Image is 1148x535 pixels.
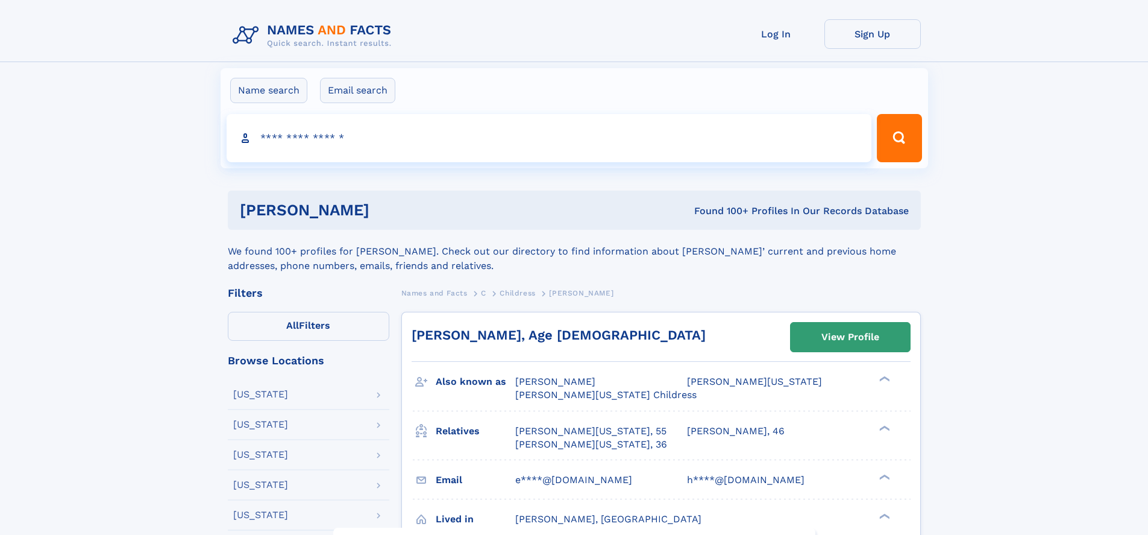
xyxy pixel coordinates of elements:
[230,78,307,103] label: Name search
[228,230,921,273] div: We found 100+ profiles for [PERSON_NAME]. Check out our directory to find information about [PERS...
[687,376,822,387] span: [PERSON_NAME][US_STATE]
[481,285,486,300] a: C
[532,204,909,218] div: Found 100+ Profiles In Our Records Database
[436,372,515,392] h3: Also known as
[233,510,288,520] div: [US_STATE]
[876,375,891,383] div: ❯
[500,285,535,300] a: Childress
[286,320,299,331] span: All
[228,19,401,52] img: Logo Names and Facts
[876,424,891,432] div: ❯
[233,480,288,490] div: [US_STATE]
[228,355,389,366] div: Browse Locations
[436,470,515,490] h3: Email
[500,289,535,297] span: Childress
[515,438,667,451] a: [PERSON_NAME][US_STATE], 36
[515,389,697,400] span: [PERSON_NAME][US_STATE] Childress
[233,450,288,460] div: [US_STATE]
[821,323,879,351] div: View Profile
[481,289,486,297] span: C
[515,425,667,438] a: [PERSON_NAME][US_STATE], 55
[227,114,872,162] input: search input
[549,289,613,297] span: [PERSON_NAME]
[687,425,785,438] a: [PERSON_NAME], 46
[233,420,288,429] div: [US_STATE]
[436,509,515,530] h3: Lived in
[728,19,824,49] a: Log In
[228,312,389,341] label: Filters
[824,19,921,49] a: Sign Up
[515,376,595,387] span: [PERSON_NAME]
[791,323,910,352] a: View Profile
[876,512,891,520] div: ❯
[240,203,532,218] h1: [PERSON_NAME]
[401,285,468,300] a: Names and Facts
[515,513,701,525] span: [PERSON_NAME], [GEOGRAPHIC_DATA]
[233,390,288,399] div: [US_STATE]
[876,473,891,481] div: ❯
[877,114,921,162] button: Search Button
[320,78,395,103] label: Email search
[436,421,515,442] h3: Relatives
[228,288,389,299] div: Filters
[412,328,706,343] a: [PERSON_NAME], Age [DEMOGRAPHIC_DATA]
